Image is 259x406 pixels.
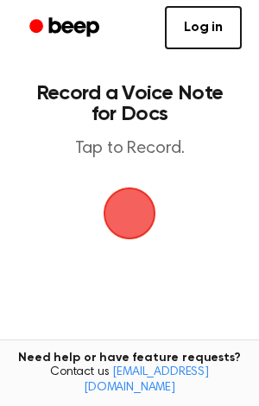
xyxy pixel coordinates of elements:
[165,6,242,49] a: Log in
[31,83,228,124] h1: Record a Voice Note for Docs
[104,187,155,239] button: Beep Logo
[10,365,249,396] span: Contact us
[17,11,115,45] a: Beep
[84,366,209,394] a: [EMAIL_ADDRESS][DOMAIN_NAME]
[31,138,228,160] p: Tap to Record.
